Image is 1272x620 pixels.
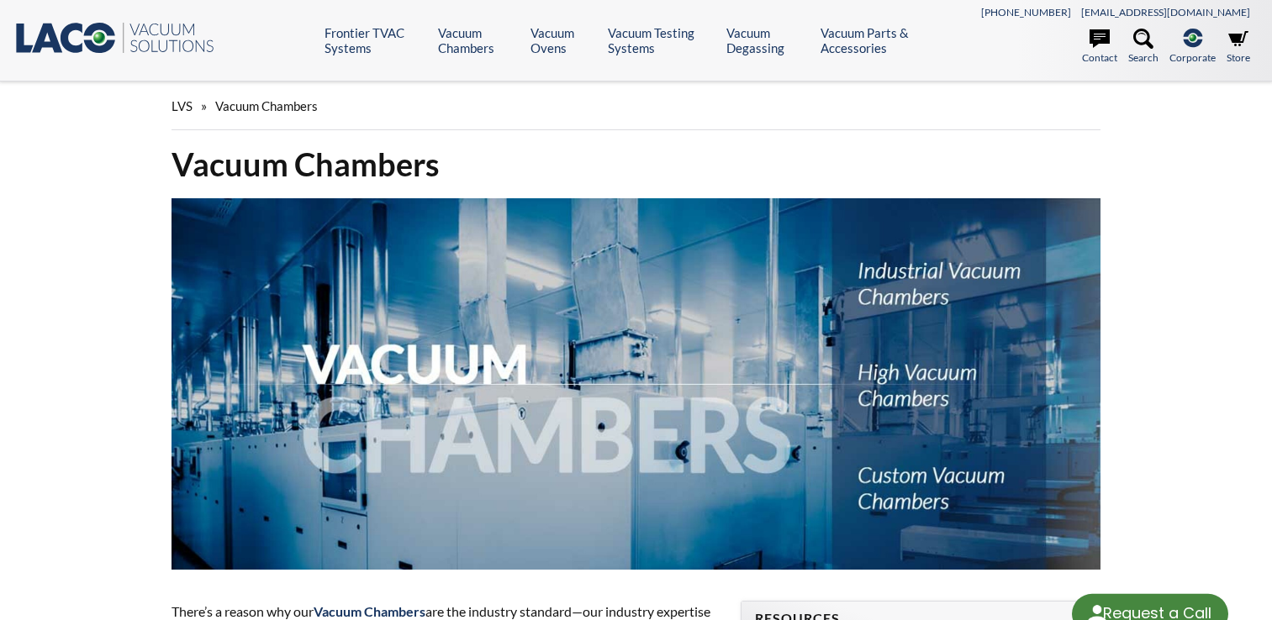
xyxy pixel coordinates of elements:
[438,25,518,55] a: Vacuum Chambers
[1082,29,1117,66] a: Contact
[821,25,943,55] a: Vacuum Parts & Accessories
[172,82,1100,130] div: »
[726,25,808,55] a: Vacuum Degassing
[1227,29,1250,66] a: Store
[981,6,1071,18] a: [PHONE_NUMBER]
[172,144,1100,185] h1: Vacuum Chambers
[1081,6,1250,18] a: [EMAIL_ADDRESS][DOMAIN_NAME]
[1128,29,1159,66] a: Search
[314,603,425,619] span: Vacuum Chambers
[172,198,1100,570] img: Vacuum Chambers
[325,25,425,55] a: Frontier TVAC Systems
[608,25,714,55] a: Vacuum Testing Systems
[215,98,318,113] span: Vacuum Chambers
[530,25,594,55] a: Vacuum Ovens
[172,98,193,113] span: LVS
[1169,50,1216,66] span: Corporate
